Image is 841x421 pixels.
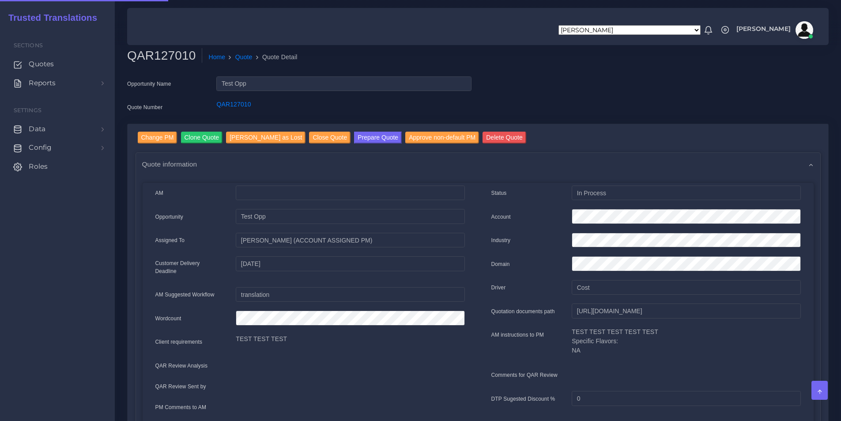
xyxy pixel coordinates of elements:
[309,132,351,144] input: Close Quote
[491,395,555,403] label: DTP Sugested Discount %
[155,236,185,244] label: Assigned To
[2,11,97,25] a: Trusted Translations
[155,383,206,391] label: QAR Review Sent by
[736,26,791,32] span: [PERSON_NAME]
[127,48,202,63] h2: QAR127010
[29,59,54,69] span: Quotes
[127,80,171,88] label: Opportunity Name
[155,259,223,275] label: Customer Delivery Deadline
[29,78,56,88] span: Reports
[155,338,203,346] label: Client requirements
[127,103,162,111] label: Quote Number
[208,53,225,62] a: Home
[29,124,45,134] span: Data
[7,157,108,176] a: Roles
[29,143,52,152] span: Config
[142,159,197,169] span: Quote information
[236,233,464,248] input: pm
[7,55,108,73] a: Quotes
[155,403,207,411] label: PM Comments to AM
[491,371,558,379] label: Comments for QAR Review
[253,53,298,62] li: Quote Detail
[7,120,108,138] a: Data
[491,213,511,221] label: Account
[732,21,816,39] a: [PERSON_NAME]avatar
[14,42,43,49] span: Sections
[491,331,544,339] label: AM instructions to PM
[136,153,820,175] div: Quote information
[491,189,507,197] label: Status
[14,107,41,114] span: Settings
[491,236,511,244] label: Industry
[354,132,402,146] a: Prepare Quote
[405,132,479,144] input: Approve non-default PM
[2,12,97,23] h2: Trusted Translations
[155,189,163,197] label: AM
[354,132,402,144] button: Prepare Quote
[491,284,506,292] label: Driver
[7,138,108,157] a: Config
[155,291,215,299] label: AM Suggested Workflow
[29,162,48,171] span: Roles
[181,132,223,144] input: Clone Quote
[491,307,555,315] label: Quotation documents path
[155,213,184,221] label: Opportunity
[7,74,108,92] a: Reports
[155,362,208,370] label: QAR Review Analysis
[138,132,177,144] input: Change PM
[216,101,251,108] a: QAR127010
[226,132,305,144] input: [PERSON_NAME] as Lost
[796,21,813,39] img: avatar
[572,327,800,355] p: TEST TEST TEST TEST TEST Specific Flavors: NA
[235,53,253,62] a: Quote
[491,260,510,268] label: Domain
[483,132,526,144] input: Delete Quote
[236,334,464,344] p: TEST TEST TEST
[155,315,181,322] label: Wordcount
